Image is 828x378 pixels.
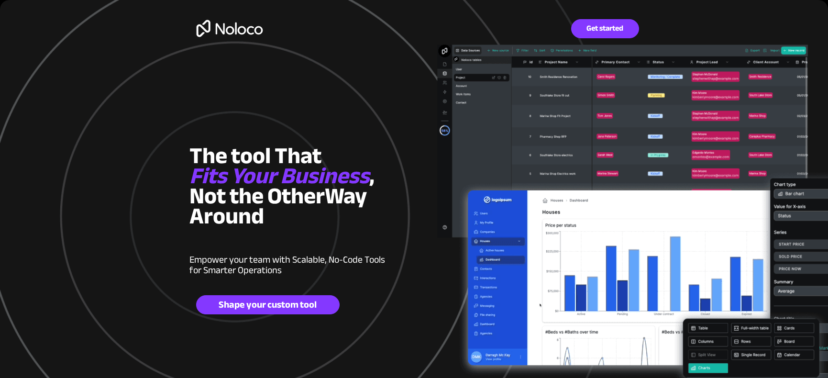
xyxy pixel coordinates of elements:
[282,175,325,218] span: ther
[197,299,339,311] span: Shape your custom tool
[189,251,385,279] span: ble, No-Code Tools for Smarter Operations
[572,24,639,33] span: Get started
[571,19,639,38] a: Get started
[189,175,367,238] span: Way Around
[189,251,313,268] span: Empower your team with Scala
[189,134,325,178] span: The tool That
[189,155,375,218] span: , Not the O
[189,155,227,198] em: Fits
[196,295,340,314] a: Shape your custom tool
[231,155,369,198] em: Your Business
